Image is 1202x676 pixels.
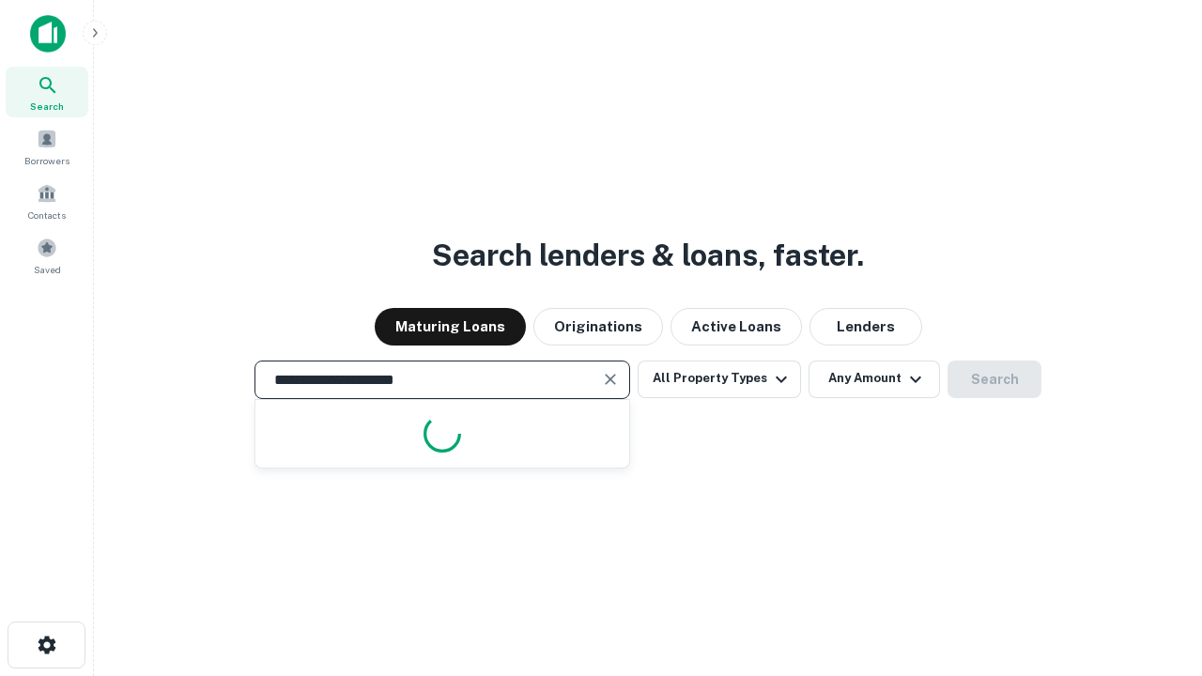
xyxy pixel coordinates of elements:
[597,366,624,392] button: Clear
[670,308,802,346] button: Active Loans
[375,308,526,346] button: Maturing Loans
[6,121,88,172] a: Borrowers
[809,361,940,398] button: Any Amount
[1108,526,1202,616] iframe: Chat Widget
[432,233,864,278] h3: Search lenders & loans, faster.
[24,153,69,168] span: Borrowers
[34,262,61,277] span: Saved
[28,207,66,223] span: Contacts
[6,230,88,281] a: Saved
[809,308,922,346] button: Lenders
[533,308,663,346] button: Originations
[638,361,801,398] button: All Property Types
[6,67,88,117] a: Search
[30,99,64,114] span: Search
[30,15,66,53] img: capitalize-icon.png
[6,176,88,226] a: Contacts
